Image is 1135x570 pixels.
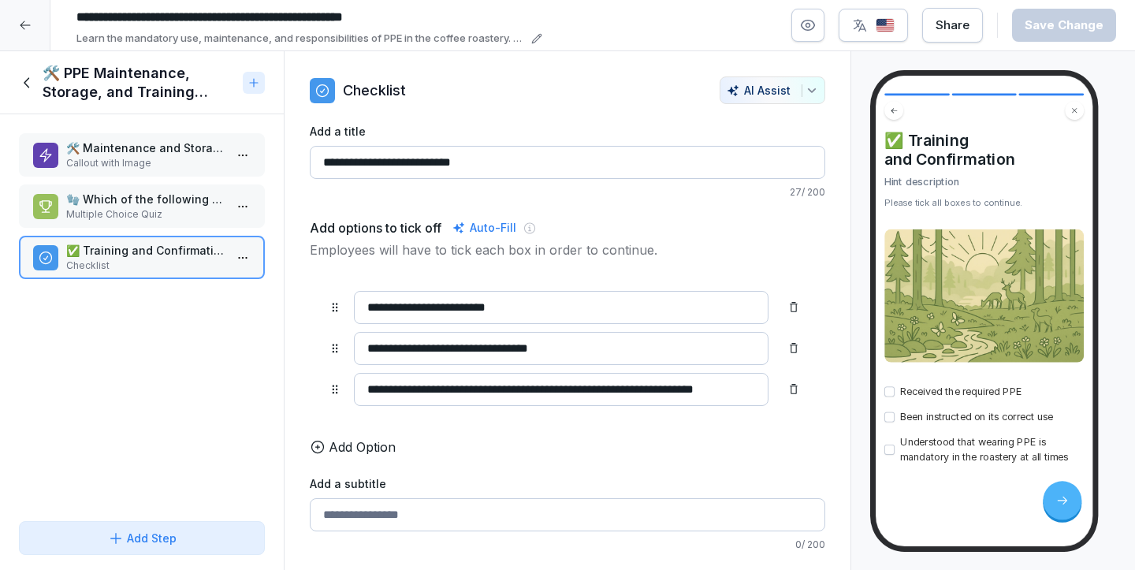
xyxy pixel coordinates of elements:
p: Add Option [329,438,396,456]
label: Add a title [310,123,825,140]
p: Employees will have to tick each box in order to continue. [310,240,825,259]
div: Save Change [1025,17,1103,34]
button: Share [922,8,983,43]
p: Hint description [884,175,1084,189]
p: ✅ Training and Confirmation [66,242,224,259]
img: us.svg [876,18,895,33]
button: Add Step [19,521,265,555]
h5: Add options to tick off [310,218,441,237]
div: AI Assist [727,84,818,97]
h4: ✅ Training and Confirmation [884,131,1084,169]
img: bw22yydtqdeu09ftak4qk3jd.png [884,229,1084,363]
p: 🧤 Which of the following are correct practices for PPE maintenance and storage? [66,191,224,207]
p: 0 / 200 [310,538,825,552]
p: Callout with Image [66,156,224,170]
p: Multiple Choice Quiz [66,207,224,222]
div: Add Step [108,530,177,546]
div: Share [936,17,969,34]
p: Been instructed on its correct use [900,410,1053,424]
p: Understood that wearing PPE is mandatory in the roastery at all times [900,435,1084,464]
label: Add a subtitle [310,475,825,492]
p: Received the required PPE [900,384,1022,398]
div: ✅ Training and ConfirmationChecklist [19,236,265,279]
p: Checklist [66,259,224,273]
h1: 🛠️ PPE Maintenance, Storage, and Training Requirements [43,64,236,102]
div: Auto-Fill [449,218,519,237]
div: 🛠️ Maintenance and StorageCallout with Image [19,133,265,177]
p: Checklist [343,80,406,101]
p: 🛠️ Maintenance and Storage [66,140,224,156]
button: Save Change [1012,9,1116,42]
button: AI Assist [720,76,825,104]
div: 🧤 Which of the following are correct practices for PPE maintenance and storage?Multiple Choice Quiz [19,184,265,228]
div: Please tick all boxes to continue. [884,196,1084,210]
p: Learn the mandatory use, maintenance, and responsibilities of PPE in the coffee roastery. Ensure ... [76,31,527,47]
p: 27 / 200 [310,185,825,199]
